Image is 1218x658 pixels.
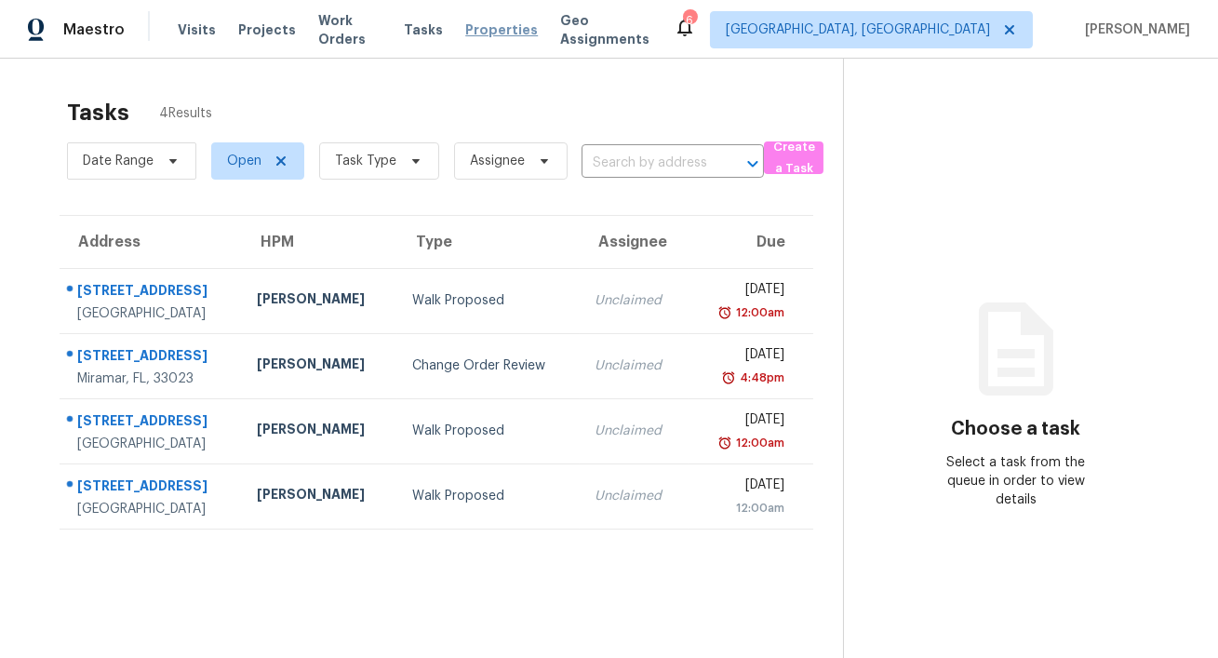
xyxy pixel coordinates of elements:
div: Miramar, FL, 33023 [77,369,228,388]
span: [PERSON_NAME] [1077,20,1190,39]
div: Unclaimed [595,291,674,310]
span: Work Orders [318,11,381,48]
div: Unclaimed [595,356,674,375]
div: [PERSON_NAME] [258,485,382,508]
img: Overdue Alarm Icon [717,434,732,452]
span: Date Range [83,152,154,170]
div: [STREET_ADDRESS] [77,281,228,304]
span: Maestro [63,20,125,39]
div: [STREET_ADDRESS] [77,346,228,369]
div: Change Order Review [412,356,566,375]
span: Visits [178,20,216,39]
div: Select a task from the queue in order to view details [930,453,1102,509]
div: 12:00am [703,499,784,517]
button: Create a Task [764,141,823,174]
div: [PERSON_NAME] [258,420,382,443]
div: [DATE] [703,345,784,369]
span: Create a Task [773,137,814,180]
div: [DATE] [703,280,784,303]
div: [STREET_ADDRESS] [77,477,228,500]
div: Walk Proposed [412,291,566,310]
div: [GEOGRAPHIC_DATA] [77,304,228,323]
h3: Choose a task [951,420,1080,438]
div: [PERSON_NAME] [258,355,382,378]
div: Unclaimed [595,422,674,440]
div: Walk Proposed [412,422,566,440]
th: Address [60,216,243,268]
div: [STREET_ADDRESS] [77,411,228,435]
img: Overdue Alarm Icon [717,303,732,322]
div: [DATE] [703,410,784,434]
th: Due [689,216,813,268]
span: 4 Results [159,104,212,123]
span: [GEOGRAPHIC_DATA], [GEOGRAPHIC_DATA] [726,20,990,39]
span: Geo Assignments [560,11,651,48]
th: Assignee [580,216,689,268]
span: Properties [465,20,538,39]
th: Type [397,216,581,268]
img: Overdue Alarm Icon [721,369,736,387]
span: Open [227,152,261,170]
div: Unclaimed [595,487,674,505]
div: 12:00am [732,434,784,452]
div: Walk Proposed [412,487,566,505]
div: 4:48pm [736,369,784,387]
div: 12:00am [732,303,784,322]
div: 6 [683,11,696,30]
span: Assignee [470,152,525,170]
div: [GEOGRAPHIC_DATA] [77,435,228,453]
div: [PERSON_NAME] [258,289,382,313]
span: Tasks [404,23,443,36]
span: Task Type [335,152,396,170]
div: [DATE] [703,476,784,499]
input: Search by address [582,149,712,178]
div: [GEOGRAPHIC_DATA] [77,500,228,518]
span: Projects [238,20,296,39]
button: Open [740,151,766,177]
h2: Tasks [67,103,129,122]
th: HPM [243,216,397,268]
